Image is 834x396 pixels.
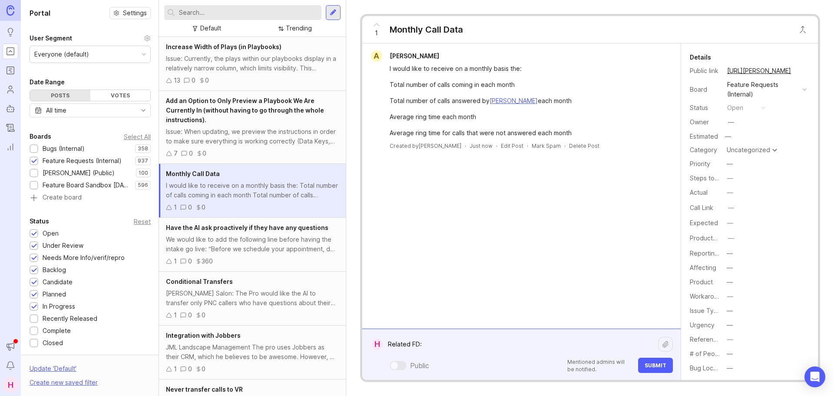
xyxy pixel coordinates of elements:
label: Affecting [690,264,716,271]
a: Ideas [3,24,18,40]
span: Submit [645,362,666,369]
span: [PERSON_NAME] [390,52,439,60]
a: Reporting [3,139,18,155]
label: Urgency [690,321,715,329]
span: Add an Option to Only Preview a Playbook We Are Currently In (without having to go through the wh... [166,97,324,123]
a: Roadmaps [3,63,18,78]
span: 1 [375,28,378,38]
div: — [727,218,733,228]
div: H [372,339,383,350]
button: Settings [109,7,151,19]
span: Settings [123,9,147,17]
button: Actual [725,187,736,198]
a: A[PERSON_NAME] [366,50,446,62]
div: Feature Requests (Internal) [727,80,799,99]
div: Recently Released [43,314,97,323]
span: Never transfer calls to VR [166,386,243,393]
a: [PERSON_NAME] [490,97,538,104]
div: 0 [188,203,192,212]
label: Priority [690,160,710,167]
div: Issue: When updating, we preview the instructions in order to make sure everything is working cor... [166,127,339,146]
div: We would like to add the following line before having the intake go live: “Before we schedule you... [166,235,339,254]
svg: toggle icon [136,107,150,114]
div: 0 [188,310,192,320]
button: Steps to Reproduce [725,173,736,184]
div: Uncategorized [727,147,770,153]
span: Monthly Call Data [166,170,220,177]
label: Reporting Team [690,250,736,257]
label: # of People Affected [690,350,751,357]
label: Expected [690,219,718,226]
div: Feature Board Sandbox [DATE] [43,180,131,190]
label: Workaround [690,293,725,300]
div: H [3,377,18,393]
div: 0 [189,149,193,158]
label: Reference(s) [690,336,728,343]
div: Complete [43,326,71,336]
a: Have the AI ask proactively if they have any questionsWe would like to add the following line bef... [159,218,346,272]
div: Closed [43,338,63,348]
div: open [727,103,743,113]
div: Backlog [43,265,66,275]
div: — [727,335,733,344]
label: ProductboardID [690,234,736,242]
div: — [727,363,733,373]
div: Board [690,85,720,94]
div: Posts [30,90,90,101]
div: 0 [202,310,205,320]
div: Boards [30,131,51,142]
div: · [496,142,497,150]
input: Search... [179,8,318,17]
div: Needs More Info/verif/repro [43,253,125,263]
p: 358 [138,145,148,152]
a: Create board [30,194,151,202]
div: Update ' Default ' [30,364,76,378]
div: Category [690,145,720,155]
a: [URL][PERSON_NAME] [725,65,794,77]
div: Total number of calls answered by each month [390,96,663,106]
div: — [727,349,733,359]
a: Changelog [3,120,18,136]
div: Planned [43,290,66,299]
div: — [727,306,733,316]
a: Just now [470,142,493,150]
label: Bug Location [690,364,728,372]
div: A [371,50,382,62]
div: Public link [690,66,720,76]
div: · [564,142,566,150]
div: 0 [188,364,192,374]
div: — [727,188,733,197]
span: Have the AI ask proactively if they have any questions [166,224,328,231]
div: 0 [192,76,195,85]
div: — [727,320,733,330]
div: Default [200,23,221,33]
div: 1 [174,364,177,374]
div: Created by [PERSON_NAME] [390,142,461,150]
div: 0 [202,364,205,374]
div: Under Review [43,241,83,250]
div: — [727,173,733,183]
div: Monthly Call Data [390,23,463,36]
div: Delete Post [569,142,599,150]
div: 1 [174,256,177,266]
img: Canny Home [7,5,14,15]
div: Average ring time each month [390,112,663,122]
div: Open Intercom Messenger [804,366,825,387]
div: 1 [174,310,177,320]
a: Autopilot [3,101,18,116]
div: 7 [174,149,178,158]
div: [PERSON_NAME] Salon: The Pro would like the AI to transfer only PNC callers who have questions ab... [166,289,339,308]
div: Estimated [690,133,718,140]
div: — [727,249,733,258]
div: — [727,263,733,273]
span: Conditional Transfers [166,278,233,285]
div: — [722,131,734,142]
div: Reset [134,219,151,224]
div: — [728,233,734,243]
div: Candidate [43,277,73,287]
label: Issue Type [690,307,721,314]
div: Create new saved filter [30,378,98,387]
div: Status [30,216,49,226]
